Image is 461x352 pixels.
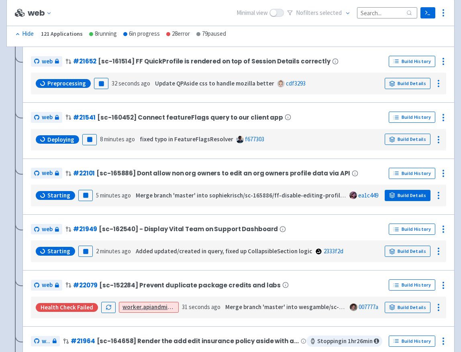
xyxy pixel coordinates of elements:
span: Stopping in 1 hr 26 min [306,336,382,347]
time: 5 minutes ago [96,191,131,199]
a: #21652 [73,57,96,65]
a: #21964 [71,337,95,345]
span: [sc-152284] Prevent duplicate package credits and labs [99,282,281,289]
span: web [42,281,53,290]
span: selected [320,9,342,16]
a: web [31,224,62,235]
strong: Merge branch 'master' into sophiekrisch/sc-165886/ff-disable-editing-profile-info-and-and-explain [136,191,403,199]
div: 6 in progress [123,29,160,39]
a: web [31,336,60,347]
a: Build Details [385,246,430,257]
strong: Update QPAside css to handle mozilla better [155,79,274,87]
time: 8 minutes ago [100,135,135,143]
a: Build Details [385,78,430,89]
a: f677303 [245,135,264,143]
strong: migrate [161,303,183,311]
div: 121 Applications [41,29,83,39]
strong: fixed typo in FeatureFlagsResolver [140,135,233,143]
span: Preprocessing [47,79,86,87]
span: web [42,225,53,234]
time: 31 seconds ago [182,303,220,311]
time: 2 minutes ago [96,247,131,255]
span: Deploying [47,136,74,144]
span: Minimal view [237,8,268,18]
strong: worker [122,303,141,311]
a: 2333f2d [324,247,343,255]
a: Build History [389,112,435,123]
a: worker,apiandmigrate failed to start [122,303,222,311]
a: Build Details [385,134,430,145]
a: Build Details [385,302,430,313]
a: #22079 [73,281,98,289]
span: [sc-161514] FF QuickProfile is rendered on top of Session Details correctly [98,58,330,65]
button: Pause [82,134,97,145]
a: 007777a [359,303,378,311]
div: Health check failed [36,303,98,312]
div: 8 running [89,29,117,39]
a: web [31,112,62,123]
span: [sc-165886] Dont allow non org owners to edit an org owners profile data via API [96,170,350,177]
a: web [31,168,62,179]
span: web [42,57,53,66]
input: Search... [357,7,417,18]
a: ea1c449 [358,191,378,199]
span: web [42,113,53,122]
strong: api [143,303,151,311]
span: [sc-160452] Connect featureFlags query to our client app [97,114,283,121]
a: Build Details [385,190,430,201]
button: Pause [78,246,93,257]
a: Build History [389,279,435,291]
a: #21949 [73,225,97,233]
span: [sc-162540] - Display Vital Team on Support Dashboard [99,226,278,232]
a: Build History [389,224,435,235]
button: Pause [94,78,108,89]
a: Build History [389,336,435,347]
span: Starting [47,247,70,255]
a: #22101 [73,169,95,177]
span: web [42,337,50,346]
button: Pause [78,190,93,201]
time: 32 seconds ago [112,79,150,87]
a: Build History [389,168,435,179]
div: 79 paused [196,29,226,39]
span: web [42,169,53,178]
a: Build History [389,56,435,67]
a: #21541 [73,113,96,122]
button: web [28,8,55,18]
a: Terminal [420,7,435,18]
div: Hide [15,29,34,39]
a: cdf3293 [286,79,306,87]
a: web [31,280,62,291]
strong: Added updated/created in query, fixed up CollapsibleSection logic [136,247,312,255]
a: web [31,56,62,67]
span: Starting [47,191,70,199]
button: Hide [15,29,35,39]
span: [sc-164658] Render the add edit insurance policy aside with a create portal [97,338,300,344]
span: No filter s [296,8,342,18]
div: 28 error [166,29,190,39]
